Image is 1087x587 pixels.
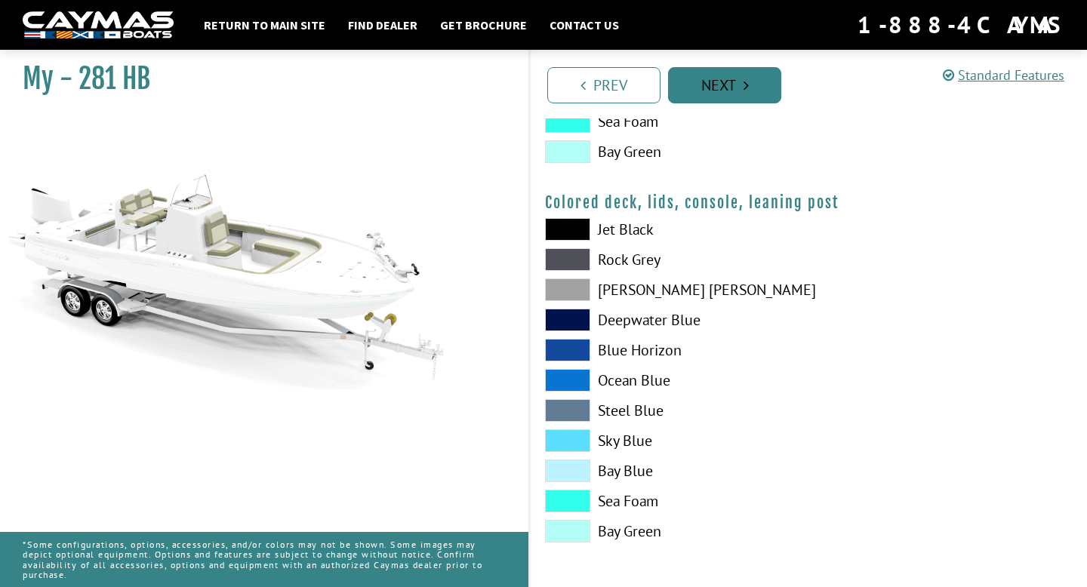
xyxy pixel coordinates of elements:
label: Steel Blue [545,399,793,422]
div: 1-888-4CAYMAS [858,8,1064,41]
label: Bay Green [545,140,793,163]
a: Contact Us [542,15,627,35]
img: white-logo-c9c8dbefe5ff5ceceb0f0178aa75bf4bb51f6bca0971e226c86eb53dfe498488.png [23,11,174,39]
a: Standard Features [943,66,1064,84]
label: Rock Grey [545,248,793,271]
label: Deepwater Blue [545,309,793,331]
label: Bay Blue [545,459,793,482]
a: Find Dealer [340,15,425,35]
label: Jet Black [545,218,793,241]
a: Prev [547,67,661,103]
label: Bay Green [545,520,793,542]
a: Return to main site [196,15,333,35]
a: Next [668,67,781,103]
label: Ocean Blue [545,369,793,392]
label: Sea Foam [545,490,793,512]
a: Get Brochure [433,15,534,35]
h4: Colored deck, lids, console, leaning post [545,193,1072,212]
label: Blue Horizon [545,339,793,361]
label: [PERSON_NAME] [PERSON_NAME] [545,278,793,301]
h1: My - 281 HB [23,62,491,96]
ul: Pagination [543,65,1087,103]
label: Sky Blue [545,429,793,452]
p: *Some configurations, options, accessories, and/or colors may not be shown. Some images may depic... [23,532,506,587]
label: Sea Foam [545,110,793,133]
